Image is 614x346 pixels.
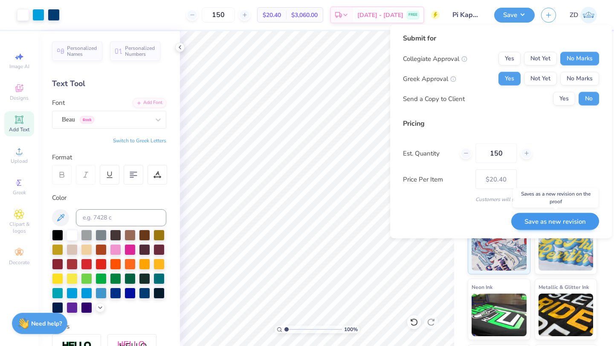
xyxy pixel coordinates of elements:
span: Personalized Numbers [125,45,155,57]
span: Clipart & logos [4,221,34,234]
img: Puff Ink [539,228,594,271]
button: Not Yet [524,72,557,86]
span: Upload [11,158,28,164]
img: Zander Danforth [580,7,597,23]
span: Add Text [9,126,29,133]
span: Greek [13,189,26,196]
span: $3,060.00 [291,11,318,20]
div: Send a Copy to Client [403,94,465,104]
div: Collegiate Approval [403,54,467,63]
img: Metallic & Glitter Ink [539,294,594,336]
span: [DATE] - [DATE] [357,11,403,20]
button: No [579,92,599,106]
button: Not Yet [524,52,557,66]
span: Decorate [9,259,29,266]
button: Save [494,8,535,23]
div: Submit for [403,33,599,43]
button: Switch to Greek Letters [113,137,166,144]
input: – – [475,144,517,163]
img: Neon Ink [472,294,527,336]
span: Neon Ink [472,283,492,291]
input: – – [202,7,235,23]
div: Text Tool [52,78,166,89]
input: Untitled Design [446,6,488,23]
span: Designs [10,95,29,101]
button: No Marks [560,72,599,86]
span: Image AI [9,63,29,70]
div: Styles [52,322,166,332]
button: No Marks [560,52,599,66]
label: Font [52,98,65,108]
strong: Need help? [31,320,62,328]
label: Price Per Item [403,174,469,184]
a: ZD [570,7,597,23]
span: $20.40 [263,11,281,20]
span: Metallic & Glitter Ink [539,283,589,291]
button: Save as new revision [511,213,599,230]
input: e.g. 7428 c [76,209,166,226]
span: 100 % [344,326,358,333]
span: ZD [570,10,578,20]
div: Pricing [403,118,599,129]
div: Greek Approval [403,74,456,84]
div: Customers will see this price on HQ. [403,196,599,203]
div: Format [52,153,167,162]
label: Est. Quantity [403,148,454,158]
div: Add Font [133,98,166,108]
img: Standard [472,228,527,271]
span: Personalized Names [67,45,97,57]
button: Yes [498,72,521,86]
button: Yes [498,52,521,66]
span: FREE [408,12,417,18]
div: Color [52,193,166,203]
button: Yes [553,92,575,106]
div: Saves as a new revision on the proof [513,188,598,208]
